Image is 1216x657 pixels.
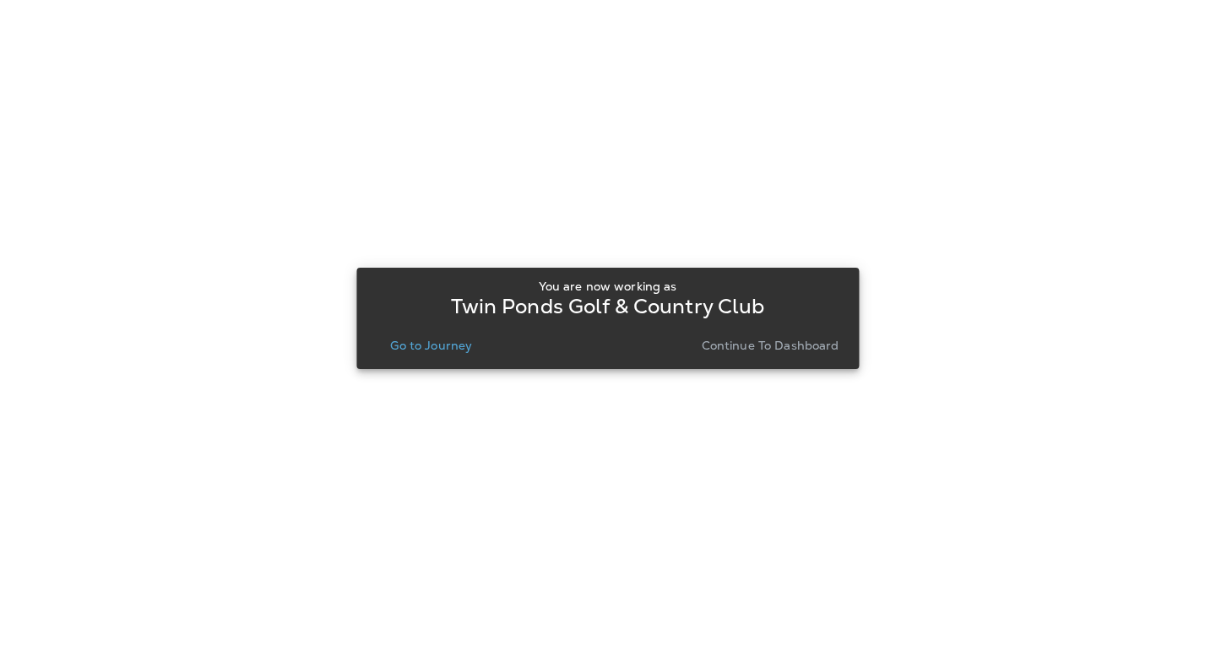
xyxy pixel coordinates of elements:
button: Continue to Dashboard [695,334,846,357]
p: You are now working as [539,280,676,293]
p: Continue to Dashboard [702,339,839,352]
p: Go to Journey [390,339,472,352]
p: Twin Ponds Golf & Country Club [451,300,764,313]
button: Go to Journey [383,334,479,357]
